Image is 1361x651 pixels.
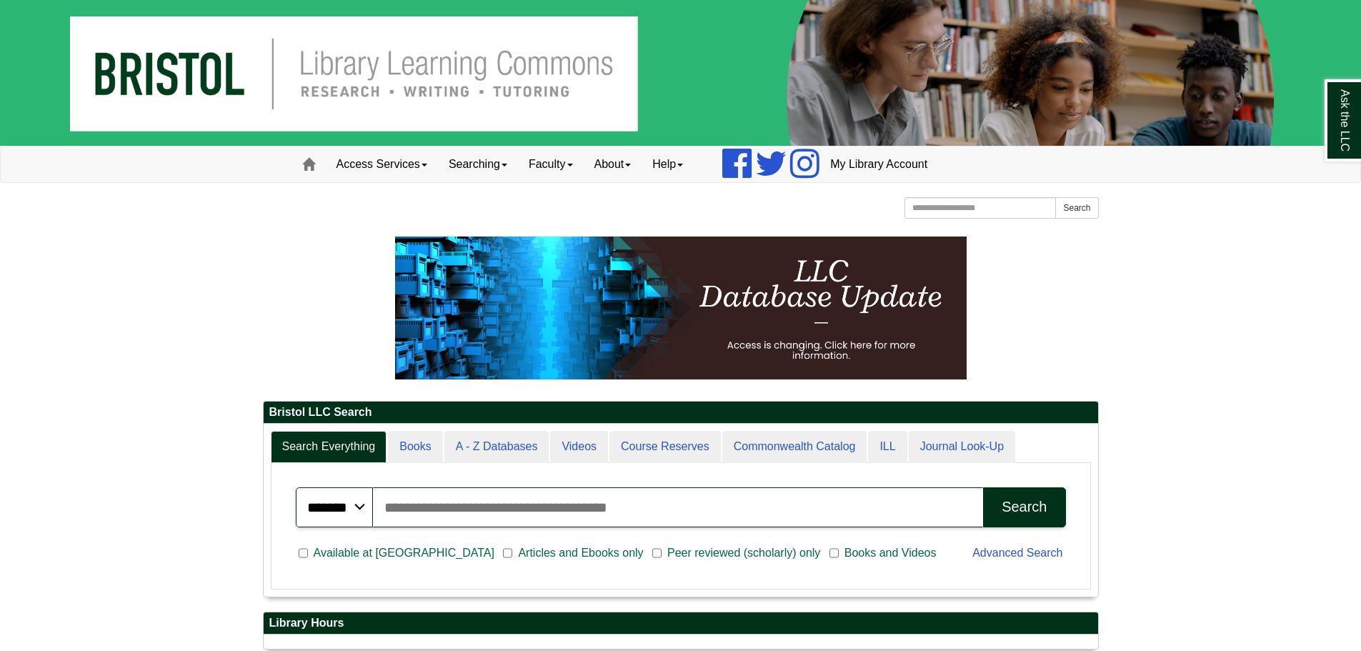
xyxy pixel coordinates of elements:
[839,545,942,562] span: Books and Videos
[271,431,387,463] a: Search Everything
[983,487,1065,527] button: Search
[652,547,662,560] input: Peer reviewed (scholarly) only
[609,431,721,463] a: Course Reserves
[264,402,1098,424] h2: Bristol LLC Search
[388,431,442,463] a: Books
[264,612,1098,635] h2: Library Hours
[829,547,839,560] input: Books and Videos
[444,431,549,463] a: A - Z Databases
[512,545,649,562] span: Articles and Ebooks only
[550,431,608,463] a: Videos
[308,545,500,562] span: Available at [GEOGRAPHIC_DATA]
[868,431,907,463] a: ILL
[503,547,512,560] input: Articles and Ebooks only
[972,547,1062,559] a: Advanced Search
[1055,197,1098,219] button: Search
[909,431,1015,463] a: Journal Look-Up
[1002,499,1047,515] div: Search
[438,146,518,182] a: Searching
[662,545,826,562] span: Peer reviewed (scholarly) only
[395,237,967,379] img: HTML tutorial
[326,146,438,182] a: Access Services
[819,146,938,182] a: My Library Account
[642,146,694,182] a: Help
[518,146,584,182] a: Faculty
[299,547,308,560] input: Available at [GEOGRAPHIC_DATA]
[584,146,642,182] a: About
[722,431,867,463] a: Commonwealth Catalog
